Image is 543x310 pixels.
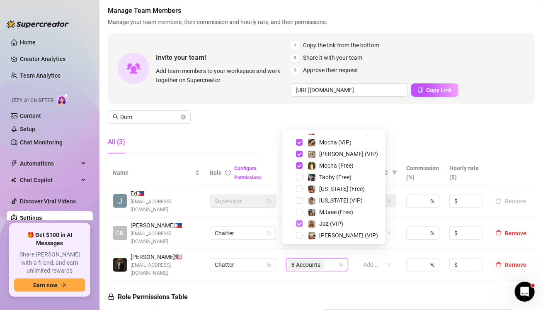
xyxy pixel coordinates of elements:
[308,197,315,205] img: Georgia (VIP)
[417,87,423,93] span: copy
[296,151,303,157] span: Select tree node
[291,260,320,269] span: 8 Accounts
[308,220,315,228] img: Jaz (VIP)
[401,160,444,186] th: Commission (%)
[108,293,114,300] span: lock
[339,262,344,267] span: team
[61,282,66,288] span: arrow-right
[308,151,315,158] img: Ellie (VIP)
[20,173,79,187] span: Chat Copilot
[303,66,358,75] span: Approve their request
[20,139,63,146] a: Chat Monitoring
[444,160,487,186] th: Hourly rate ($)
[234,166,262,181] a: Configure Permissions
[20,112,41,119] a: Content
[131,230,200,246] span: [EMAIL_ADDRESS][DOMAIN_NAME]
[108,292,188,302] h5: Role Permissions Table
[156,52,291,63] span: Invite your team!
[296,162,303,169] span: Select tree node
[515,282,535,302] iframe: Intercom live chat
[20,198,76,205] a: Discover Viral Videos
[267,262,271,267] span: lock
[20,157,79,170] span: Automations
[492,260,530,270] button: Remove
[308,232,315,239] img: Chloe (VIP)
[296,209,303,215] span: Select tree node
[113,258,127,272] img: Dominique luis coronia
[492,196,530,206] button: Remove
[319,151,378,157] span: [PERSON_NAME] (VIP)
[308,162,315,170] img: Mocha (Free)
[319,197,363,204] span: [US_STATE] (VIP)
[14,251,85,275] span: Share [PERSON_NAME] with a friend, and earn unlimited rewards
[108,137,125,147] div: All (3)
[113,114,119,120] span: search
[108,17,535,27] span: Manage your team members, their commission and hourly rate, and their permissions.
[120,112,179,122] input: Search members
[296,174,303,181] span: Select tree node
[14,278,85,292] button: Earn nowarrow-right
[390,166,399,179] span: filter
[319,232,378,239] span: [PERSON_NAME] (VIP)
[131,261,200,277] span: [EMAIL_ADDRESS][DOMAIN_NAME]
[108,160,205,186] th: Name
[11,177,16,183] img: Chat Copilot
[20,126,35,132] a: Setup
[131,221,200,230] span: [PERSON_NAME] 🇵🇭
[308,139,315,146] img: Mocha (VIP)
[215,259,271,271] span: Chatter
[308,209,315,216] img: MJaee (Free)
[496,262,502,268] span: delete
[296,186,303,192] span: Select tree node
[319,139,351,146] span: Mocha (VIP)
[12,97,53,105] span: Izzy AI Chatter
[20,215,42,221] a: Settings
[20,72,61,79] a: Team Analytics
[296,220,303,227] span: Select tree node
[291,53,300,62] span: 2
[303,41,379,50] span: Copy the link from the bottom
[116,229,124,238] span: CR
[57,93,70,105] img: AI Chatter
[296,197,303,204] span: Select tree node
[215,227,271,239] span: Chatter
[11,160,17,167] span: thunderbolt
[288,260,324,270] span: 8 Accounts
[296,232,303,239] span: Select tree node
[215,195,271,207] span: Supervisor
[267,231,271,236] span: lock
[319,162,354,169] span: Mocha (Free)
[156,66,287,85] span: Add team members to your workspace and work together on Supercreator.
[113,168,193,177] span: Name
[308,174,315,181] img: Tabby (Free)
[296,139,303,146] span: Select tree node
[319,209,353,215] span: MJaee (Free)
[492,228,530,238] button: Remove
[427,87,452,93] span: Copy Link
[14,231,85,247] span: 🎁 Get $100 in AI Messages
[210,169,222,176] span: Role
[496,230,502,236] span: delete
[319,220,343,227] span: Jaz (VIP)
[319,174,351,181] span: Tabby (Free)
[20,39,36,46] a: Home
[319,186,365,192] span: [US_STATE] (Free)
[108,6,535,16] span: Manage Team Members
[113,194,127,208] img: Ed
[20,52,86,66] a: Creator Analytics
[131,189,200,198] span: Ed 🇵🇭
[267,199,271,204] span: lock
[392,170,397,175] span: filter
[505,230,526,237] span: Remove
[505,261,526,268] span: Remove
[181,115,186,120] button: close-circle
[225,170,231,176] span: info-circle
[131,252,200,261] span: [PERSON_NAME] 🇺🇸
[291,41,300,50] span: 1
[7,20,69,28] img: logo-BBDzfeDw.svg
[308,186,315,193] img: Georgia (Free)
[303,53,362,62] span: Share it with your team
[411,83,458,97] button: Copy Link
[291,66,300,75] span: 3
